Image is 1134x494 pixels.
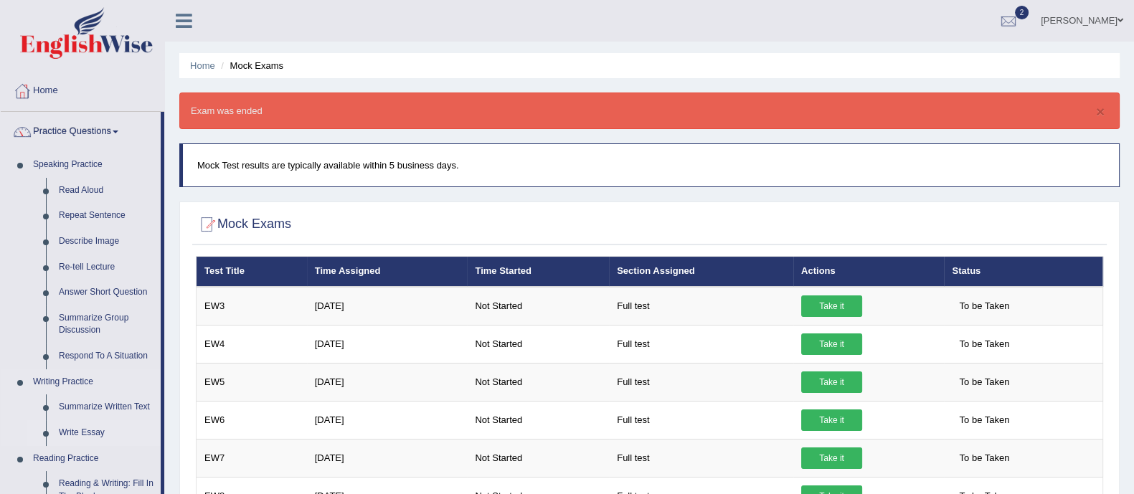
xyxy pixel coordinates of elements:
[307,363,468,401] td: [DATE]
[52,394,161,420] a: Summarize Written Text
[467,325,609,363] td: Not Started
[307,325,468,363] td: [DATE]
[467,439,609,477] td: Not Started
[52,305,161,343] a: Summarize Group Discussion
[307,401,468,439] td: [DATE]
[801,371,862,393] a: Take it
[217,59,283,72] li: Mock Exams
[801,409,862,431] a: Take it
[467,363,609,401] td: Not Started
[307,287,468,326] td: [DATE]
[1096,104,1105,119] button: ×
[52,420,161,446] a: Write Essay
[952,333,1016,355] span: To be Taken
[197,257,307,287] th: Test Title
[609,257,793,287] th: Section Assigned
[609,287,793,326] td: Full test
[609,363,793,401] td: Full test
[952,371,1016,393] span: To be Taken
[801,333,862,355] a: Take it
[467,287,609,326] td: Not Started
[793,257,944,287] th: Actions
[27,446,161,472] a: Reading Practice
[197,363,307,401] td: EW5
[609,325,793,363] td: Full test
[197,287,307,326] td: EW3
[27,369,161,395] a: Writing Practice
[609,439,793,477] td: Full test
[52,178,161,204] a: Read Aloud
[944,257,1102,287] th: Status
[952,409,1016,431] span: To be Taken
[196,214,291,235] h2: Mock Exams
[1,71,164,107] a: Home
[952,447,1016,469] span: To be Taken
[1015,6,1029,19] span: 2
[307,439,468,477] td: [DATE]
[52,229,161,255] a: Describe Image
[52,280,161,305] a: Answer Short Question
[197,325,307,363] td: EW4
[801,447,862,469] a: Take it
[190,60,215,71] a: Home
[197,158,1105,172] p: Mock Test results are typically available within 5 business days.
[52,343,161,369] a: Respond To A Situation
[179,92,1120,129] div: Exam was ended
[52,255,161,280] a: Re-tell Lecture
[52,203,161,229] a: Repeat Sentence
[197,401,307,439] td: EW6
[952,295,1016,317] span: To be Taken
[467,257,609,287] th: Time Started
[609,401,793,439] td: Full test
[197,439,307,477] td: EW7
[467,401,609,439] td: Not Started
[801,295,862,317] a: Take it
[1,112,161,148] a: Practice Questions
[27,152,161,178] a: Speaking Practice
[307,257,468,287] th: Time Assigned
